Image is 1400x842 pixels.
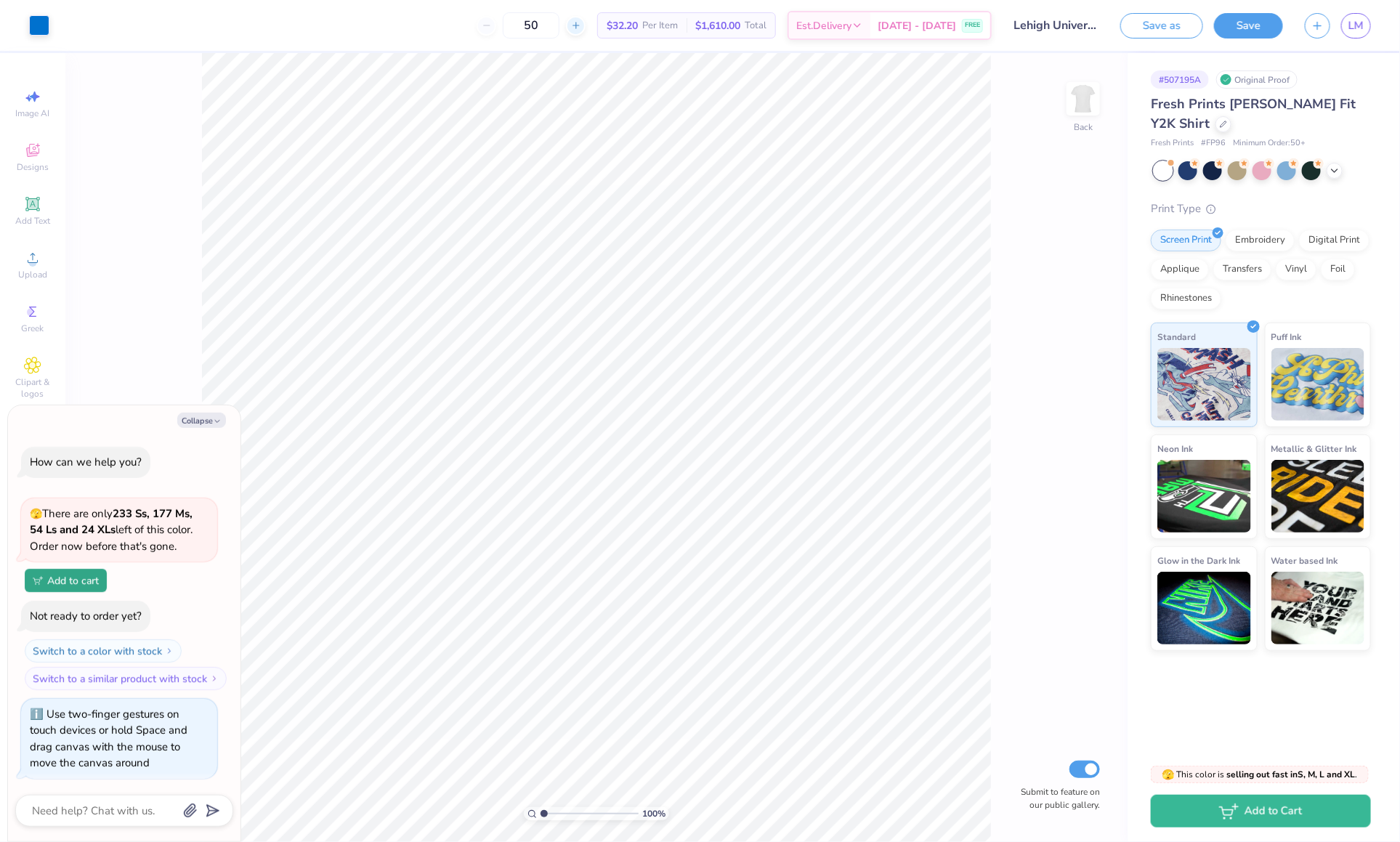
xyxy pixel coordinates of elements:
span: Glow in the Dark Ink [1157,553,1240,568]
a: LM [1341,13,1371,39]
div: Screen Print [1151,230,1221,251]
button: Switch to a color with stock [25,639,182,663]
div: Digital Print [1299,230,1369,251]
span: Standard [1157,329,1196,344]
div: Use two-finger gestures on touch devices or hold Space and drag canvas with the mouse to move the... [30,707,187,771]
span: Total [745,18,766,33]
input: Untitled Design [1003,11,1109,40]
span: LM [1348,17,1364,34]
button: Save as [1120,13,1203,39]
span: Metallic & Glitter Ink [1271,441,1357,456]
span: This color is . [1162,768,1358,781]
img: Water based Ink [1271,572,1365,644]
button: Save [1214,13,1283,39]
div: Foil [1321,259,1355,280]
button: Add to Cart [1151,795,1371,827]
div: Transfers [1213,259,1271,280]
span: Greek [22,323,44,334]
div: Vinyl [1276,259,1316,280]
div: Applique [1151,259,1209,280]
input: – – [503,12,559,39]
span: $1,610.00 [695,18,740,33]
span: Puff Ink [1271,329,1302,344]
span: Water based Ink [1271,553,1338,568]
span: Fresh Prints [1151,137,1194,150]
span: Add Text [15,215,50,227]
span: 🫣 [30,507,42,521]
img: Glow in the Dark Ink [1157,572,1251,644]
button: Switch to a similar product with stock [25,667,227,690]
span: Clipart & logos [7,376,58,400]
img: Add to cart [33,576,43,585]
img: Standard [1157,348,1251,421]
span: Minimum Order: 50 + [1233,137,1306,150]
label: Submit to feature on our public gallery. [1013,785,1100,811]
span: Per Item [642,18,678,33]
button: Collapse [177,413,226,428]
span: Neon Ink [1157,441,1193,456]
span: # FP96 [1201,137,1226,150]
img: Puff Ink [1271,348,1365,421]
img: Metallic & Glitter Ink [1271,460,1365,533]
div: # 507195A [1151,70,1209,89]
div: Not ready to order yet? [30,609,142,623]
img: Back [1069,84,1098,113]
div: How can we help you? [30,455,142,469]
img: Switch to a color with stock [165,647,174,655]
button: Add to cart [25,569,107,592]
span: Image AI [16,108,50,119]
span: Fresh Prints [PERSON_NAME] Fit Y2K Shirt [1151,95,1356,132]
span: [DATE] - [DATE] [878,18,956,33]
div: Original Proof [1216,70,1298,89]
strong: selling out fast in S, M, L and XL [1227,769,1356,780]
span: FREE [965,20,980,31]
span: 🫣 [1162,768,1175,782]
div: Rhinestones [1151,288,1221,309]
div: Back [1074,121,1093,134]
img: Switch to a similar product with stock [210,674,219,683]
span: Upload [18,269,47,280]
img: Neon Ink [1157,460,1251,533]
span: $32.20 [607,18,638,33]
div: Print Type [1151,201,1371,217]
span: Est. Delivery [796,18,851,33]
span: There are only left of this color. Order now before that's gone. [30,506,193,554]
div: Embroidery [1226,230,1295,251]
span: Designs [17,161,49,173]
span: 100 % [642,807,665,820]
